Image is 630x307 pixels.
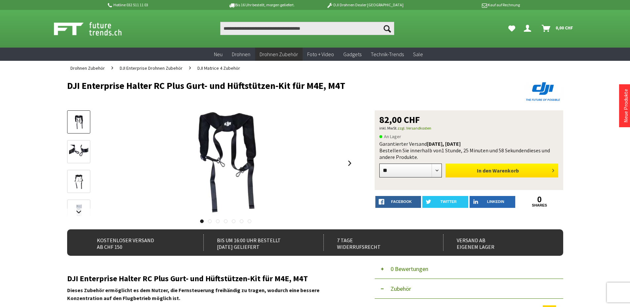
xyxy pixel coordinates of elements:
[379,140,559,160] div: Garantierter Versand Bestellen Sie innerhalb von dieses und andere Produkte.
[323,234,429,251] div: 7 Tage Widerrufsrecht
[116,61,186,75] a: DJI Enterprise Drohnen Zubehör
[477,167,491,174] span: In den
[70,65,105,71] span: Drohnen Zubehör
[517,203,563,208] a: shares
[67,287,319,301] strong: Dieses Zubehör ermöglicht es dem Nutzer, die Fernsteuerung freihändig zu tragen, wodurch eine bes...
[556,22,573,33] span: 0,00 CHF
[505,22,519,35] a: Meine Favoriten
[313,1,416,9] p: DJI Drohnen Dealer [GEOGRAPHIC_DATA]
[375,259,563,279] button: 0 Bewertungen
[375,196,421,208] a: facebook
[120,65,183,71] span: DJI Enterprise Drohnen Zubehör
[67,61,108,75] a: Drohnen Zubehör
[155,110,296,216] img: DJI Enterprise Halter RC Plus Gurt- und Hüftstützen-Kit für M4E, M4T
[517,196,563,203] a: 0
[255,48,303,61] a: Drohnen Zubehör
[427,140,461,147] b: [DATE], [DATE]
[492,167,519,174] span: Warenkorb
[107,1,210,9] p: Hotline 032 511 11 03
[391,200,412,204] span: facebook
[622,89,629,123] a: Neue Produkte
[210,1,313,9] p: Bis 16 Uhr bestellt, morgen geliefert.
[379,124,559,132] p: inkl. MwSt.
[209,48,227,61] a: Neu
[197,65,240,71] span: DJI Matrice 4 Zubehör
[422,196,468,208] a: twitter
[307,51,334,58] span: Foto + Video
[375,279,563,299] button: Zubehör
[260,51,298,58] span: Drohnen Zubehör
[214,51,223,58] span: Neu
[203,234,309,251] div: Bis um 16:00 Uhr bestellt [DATE] geliefert
[470,196,516,208] a: LinkedIn
[441,147,527,154] span: 1 Stunde, 25 Minuten und 58 Sekunden
[227,48,255,61] a: Drohnen
[539,22,576,35] a: Warenkorb
[443,234,549,251] div: Versand ab eigenem Lager
[445,164,558,177] button: In den Warenkorb
[220,22,394,35] input: Produkt, Marke, Kategorie, EAN, Artikelnummer…
[67,274,355,283] h2: DJI Enterprise Halter RC Plus Gurt- und Hüftstützen-Kit für M4E, M4T
[67,81,464,91] h1: DJI Enterprise Halter RC Plus Gurt- und Hüftstützen-Kit für M4E, M4T
[379,115,420,124] span: 82,00 CHF
[398,126,431,131] a: zzgl. Versandkosten
[408,48,428,61] a: Sale
[524,81,563,102] img: DJI
[232,51,250,58] span: Drohnen
[380,22,394,35] button: Suchen
[84,234,189,251] div: Kostenloser Versand ab CHF 150
[379,133,401,140] span: An Lager
[303,48,339,61] a: Foto + Video
[366,48,408,61] a: Technik-Trends
[441,200,457,204] span: twitter
[417,1,520,9] p: Kauf auf Rechnung
[413,51,423,58] span: Sale
[54,20,136,37] img: Shop Futuretrends - zur Startseite wechseln
[487,200,504,204] span: LinkedIn
[371,51,404,58] span: Technik-Trends
[339,48,366,61] a: Gadgets
[69,115,88,130] img: Vorschau: DJI Enterprise Halter RC Plus Gurt- und Hüftstützen-Kit für M4E, M4T
[194,61,243,75] a: DJI Matrice 4 Zubehör
[343,51,361,58] span: Gadgets
[521,22,536,35] a: Dein Konto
